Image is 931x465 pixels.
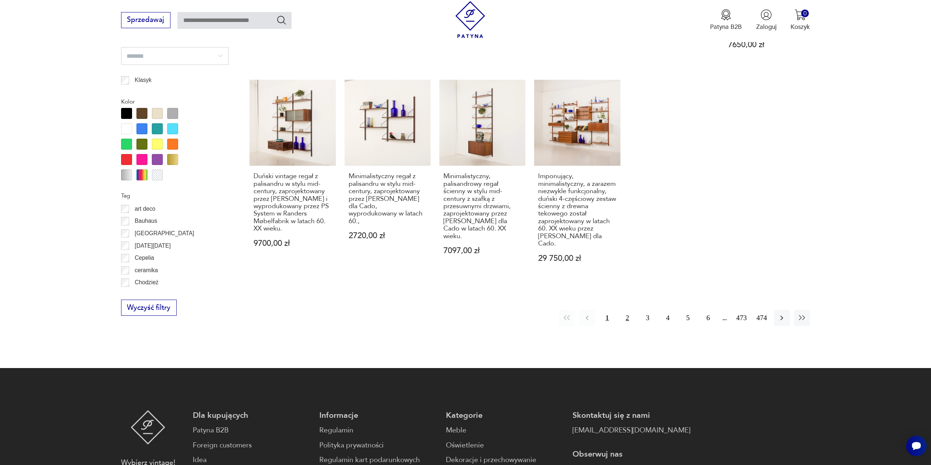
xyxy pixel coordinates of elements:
p: 29 750,00 zł [538,255,616,262]
p: Zaloguj [756,23,777,31]
p: Kategorie [446,410,564,421]
img: Patyna - sklep z meblami i dekoracjami vintage [452,1,489,38]
p: Patyna B2B [710,23,742,31]
p: ceramika [135,266,158,275]
a: [EMAIL_ADDRESS][DOMAIN_NAME] [573,425,690,436]
h3: Imponujący, minimalistyczny, a zarazem niezwykle funkcjonalny, duński 4-częściowy zestaw ścienny ... [538,173,616,247]
p: Informacje [319,410,437,421]
img: Ikona medalu [720,9,732,20]
p: 9700,00 zł [254,240,332,247]
button: Szukaj [276,15,287,25]
p: [GEOGRAPHIC_DATA] [135,229,194,238]
a: Foreign customers [193,440,311,451]
h3: Duński vintage regał z palisandru w stylu mid-century, zaprojektowany przez [PERSON_NAME] i wypro... [254,173,332,232]
p: art deco [135,204,155,214]
p: Koszyk [791,23,810,31]
p: Klasyk [135,75,151,85]
p: 7097,00 zł [443,247,522,255]
p: Ćmielów [135,290,157,300]
p: Obserwuj nas [573,449,690,460]
a: Meble [446,425,564,436]
button: 3 [640,310,656,326]
button: Sprzedawaj [121,12,170,28]
img: Patyna - sklep z meblami i dekoracjami vintage [131,410,165,445]
h3: Minimalistyczny, palisandrowy regał ścienny w stylu mid-century z szafką z przesuwnymi drzwiami, ... [443,173,522,240]
p: 2720,00 zł [349,232,427,240]
button: 6 [700,310,716,326]
p: Cepelia [135,253,154,263]
p: Chodzież [135,278,158,287]
button: Wyczyść filtry [121,300,177,316]
button: Patyna B2B [710,9,742,31]
p: Kolor [121,97,229,106]
button: 473 [733,310,749,326]
p: Skontaktuj się z nami [573,410,690,421]
a: Minimalistyczny regał z palisandru w stylu mid-century, zaprojektowany przez Poula Cadoviusa dla ... [345,80,431,280]
div: 0 [801,10,809,17]
button: 1 [599,310,615,326]
button: 0Koszyk [791,9,810,31]
button: 4 [660,310,676,326]
button: Zaloguj [756,9,777,31]
p: Dla kupujących [193,410,311,421]
p: Bauhaus [135,216,157,226]
button: 474 [754,310,770,326]
img: Ikona koszyka [795,9,806,20]
button: 2 [619,310,635,326]
a: Ikona medaluPatyna B2B [710,9,742,31]
a: Duński vintage regał z palisandru w stylu mid-century, zaprojektowany przez Prebena Sørensena i w... [249,80,335,280]
h3: Minimalistyczny regał z palisandru w stylu mid-century, zaprojektowany przez [PERSON_NAME] dla Ca... [349,173,427,225]
p: Tag [121,191,229,200]
a: Sprzedawaj [121,18,170,23]
a: Minimalistyczny, palisandrowy regał ścienny w stylu mid-century z szafką z przesuwnymi drzwiami, ... [439,80,525,280]
button: 5 [680,310,696,326]
a: Oświetlenie [446,440,564,451]
p: [DATE][DATE] [135,241,170,251]
p: 7650,00 zł [728,41,806,49]
a: Patyna B2B [193,425,311,436]
img: Ikonka użytkownika [761,9,772,20]
a: Regulamin [319,425,437,436]
iframe: Smartsupp widget button [906,436,927,456]
a: Imponujący, minimalistyczny, a zarazem niezwykle funkcjonalny, duński 4-częściowy zestaw ścienny ... [534,80,620,280]
a: Polityka prywatności [319,440,437,451]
